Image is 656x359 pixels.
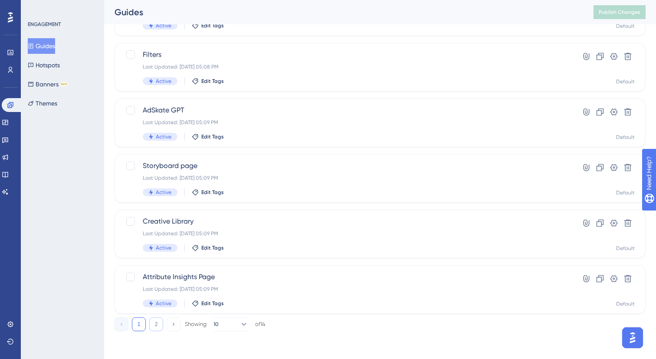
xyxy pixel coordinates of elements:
div: Last Updated: [DATE] 05:09 PM [143,175,548,181]
div: Default [616,189,635,196]
iframe: UserGuiding AI Assistant Launcher [620,325,646,351]
span: Filters [143,49,548,60]
span: Edit Tags [201,22,224,29]
span: Need Help? [20,2,54,13]
button: BannersBETA [28,76,68,92]
span: Active [156,300,171,307]
span: Active [156,244,171,251]
span: 10 [213,321,219,328]
button: Hotspots [28,57,60,73]
span: Publish Changes [599,9,640,16]
div: Last Updated: [DATE] 05:09 PM [143,230,548,237]
button: 2 [149,317,163,331]
span: Storyboard page [143,161,548,171]
span: Edit Tags [201,244,224,251]
div: Default [616,23,635,30]
span: Edit Tags [201,189,224,196]
div: Default [616,134,635,141]
div: ENGAGEMENT [28,21,61,28]
button: 10 [213,317,248,331]
button: Guides [28,38,55,54]
span: Edit Tags [201,133,224,140]
span: Active [156,189,171,196]
button: Edit Tags [192,133,224,140]
div: Default [616,300,635,307]
div: of 14 [255,320,266,328]
div: Default [616,78,635,85]
span: Active [156,78,171,85]
div: Last Updated: [DATE] 05:09 PM [143,119,548,126]
button: 1 [132,317,146,331]
button: Themes [28,96,57,111]
button: Edit Tags [192,22,224,29]
div: Default [616,245,635,252]
button: Edit Tags [192,78,224,85]
div: Last Updated: [DATE] 05:08 PM [143,63,548,70]
span: Edit Tags [201,300,224,307]
span: Attribute Insights Page [143,272,548,282]
span: AdSkate GPT [143,105,548,115]
button: Publish Changes [594,5,646,19]
span: Edit Tags [201,78,224,85]
span: Active [156,22,171,29]
button: Edit Tags [192,189,224,196]
div: Showing [185,320,207,328]
div: Guides [115,6,572,18]
span: Creative Library [143,216,548,227]
button: Edit Tags [192,300,224,307]
div: BETA [60,82,68,86]
button: Edit Tags [192,244,224,251]
span: Active [156,133,171,140]
div: Last Updated: [DATE] 05:09 PM [143,286,548,293]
